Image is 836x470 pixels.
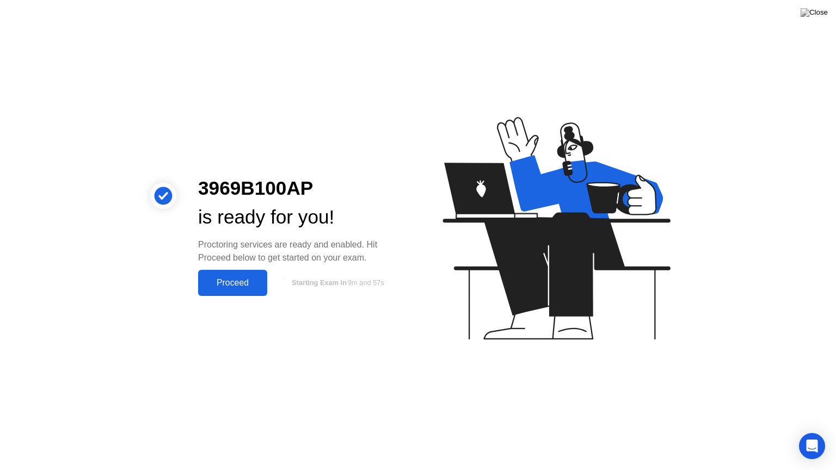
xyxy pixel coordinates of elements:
[198,238,401,264] div: Proctoring services are ready and enabled. Hit Proceed below to get started on your exam.
[198,174,401,203] div: 3969B100AP
[198,203,401,232] div: is ready for you!
[348,279,384,287] span: 9m and 57s
[201,278,264,288] div: Proceed
[198,270,267,296] button: Proceed
[799,433,825,459] div: Open Intercom Messenger
[801,8,828,17] img: Close
[273,273,401,293] button: Starting Exam in9m and 57s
